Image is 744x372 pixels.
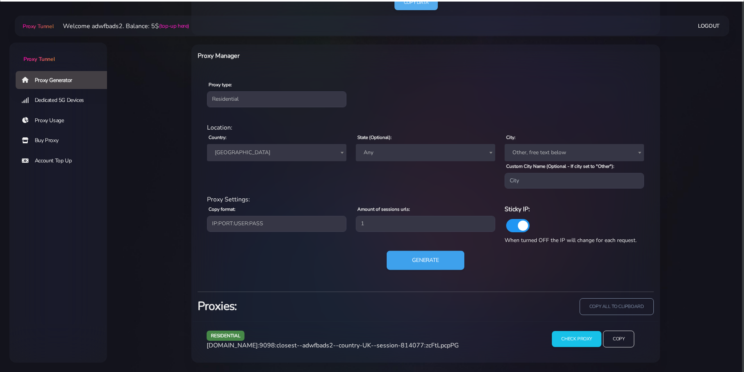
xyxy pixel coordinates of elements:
[9,43,107,63] a: Proxy Tunnel
[23,55,55,63] span: Proxy Tunnel
[198,298,421,314] h3: Proxies:
[21,20,54,32] a: Proxy Tunnel
[698,19,720,33] a: Logout
[16,132,113,150] a: Buy Proxy
[357,134,392,141] label: State (Optional):
[356,144,495,161] span: Any
[552,331,601,347] input: Check Proxy
[706,334,734,362] iframe: Webchat Widget
[209,134,227,141] label: Country:
[209,206,236,213] label: Copy format:
[580,298,654,315] input: copy all to clipboard
[212,147,342,158] span: Spain
[207,331,245,340] span: residential
[360,147,491,158] span: Any
[209,81,232,88] label: Proxy type:
[357,206,410,213] label: Amount of sessions urls:
[23,23,54,30] span: Proxy Tunnel
[202,123,649,132] div: Location:
[207,341,459,350] span: [DOMAIN_NAME]:9098:closest--adwfbads2--country-UK--session-814077:zcFtLpcpPG
[505,144,644,161] span: Other, free text below
[16,112,113,130] a: Proxy Usage
[506,163,614,170] label: Custom City Name (Optional - If city set to "Other"):
[16,71,113,89] a: Proxy Generator
[387,251,464,270] button: Generate
[509,147,639,158] span: Other, free text below
[505,173,644,189] input: City
[159,22,189,30] a: (top-up here)
[198,51,460,61] h6: Proxy Manager
[54,21,189,31] li: Welcome adwfbads2. Balance: 5$
[506,134,516,141] label: City:
[16,91,113,109] a: Dedicated 5G Devices
[505,237,637,244] span: When turned OFF the IP will change for each request.
[202,195,649,204] div: Proxy Settings:
[207,144,346,161] span: Spain
[603,331,634,347] input: Copy
[16,152,113,170] a: Account Top Up
[505,204,644,214] h6: Sticky IP:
